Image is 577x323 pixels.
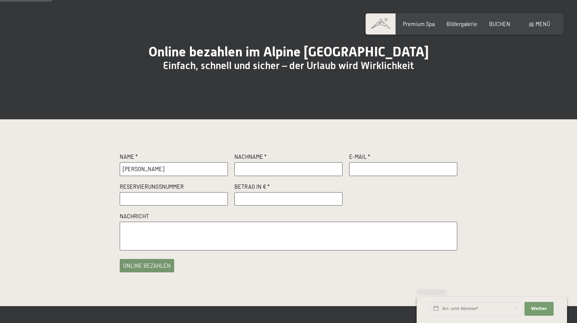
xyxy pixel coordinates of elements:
[120,153,228,162] label: Name *
[417,289,445,294] span: Schnellanfrage
[536,21,550,27] span: Menü
[524,302,554,316] button: Weiter
[349,153,457,162] label: E-Mail *
[120,213,457,222] label: Nachricht
[120,259,174,272] button: online bezahlen
[120,183,228,192] label: Reservierungsnummer
[148,44,429,59] span: Online bezahlen im Alpine [GEOGRAPHIC_DATA]
[531,306,547,312] span: Weiter
[234,153,343,162] label: Nachname *
[447,21,477,27] a: Bildergalerie
[489,21,510,27] a: BUCHEN
[234,183,343,192] label: Betrag in € *
[403,21,435,27] a: Premium Spa
[163,60,414,71] span: Einfach, schnell und sicher – der Urlaub wird Wirklichkeit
